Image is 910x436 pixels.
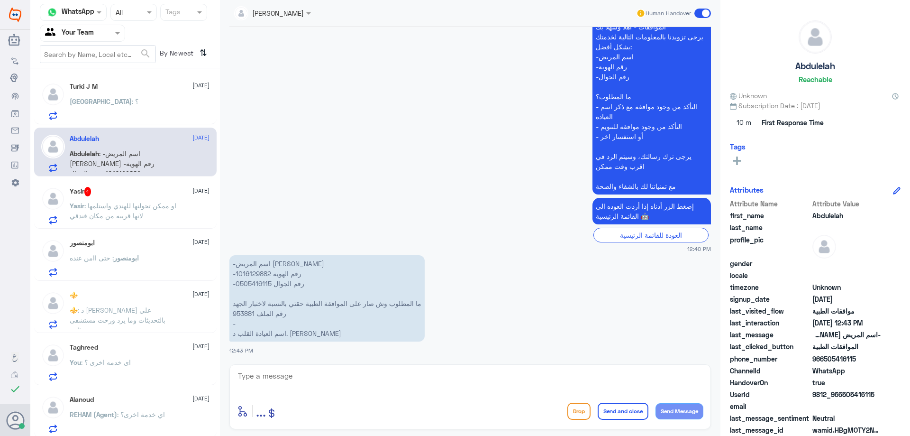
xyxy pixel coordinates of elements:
[70,149,166,227] span: : -اسم المريض [PERSON_NAME] -رقم الهوية 1016129882 -رقم الجوال 0505416115 ما المطلوب وش صار على ا...
[84,187,91,196] span: 1
[812,294,881,304] span: 2024-11-06T10:04:46.388Z
[730,235,810,257] span: profile_pic
[655,403,703,419] button: Send Message
[812,318,881,328] span: 2025-08-18T09:43:22.746Z
[730,354,810,364] span: phone_number
[81,358,131,366] span: : اي خدمه اخرى ؟
[41,135,65,158] img: defaultAdmin.png
[70,291,78,299] h5: ⚜️
[730,401,810,411] span: email
[117,410,165,418] span: : اي خدمة اخرى؟
[70,396,94,404] h5: Alanoud
[730,259,810,269] span: gender
[70,239,95,247] h5: ابومنصور
[762,118,824,128] span: First Response Time
[70,358,81,366] span: You
[132,97,138,105] span: : ؟
[192,186,209,195] span: [DATE]
[192,342,209,351] span: [DATE]
[70,83,98,91] h5: Turki J M
[192,290,209,298] span: [DATE]
[812,306,881,316] span: موافقات الطبية
[41,83,65,106] img: defaultAdmin.png
[140,48,151,59] span: search
[730,101,901,111] span: Subscription Date : [DATE]
[70,306,165,334] span: : د [PERSON_NAME] علي بالتحديثات وما يرد ورحت مستشفى ثاني
[730,366,810,376] span: ChannelId
[730,378,810,388] span: HandoverOn
[229,347,253,353] span: 12:43 PM
[70,306,78,314] span: ⚜️
[41,343,65,367] img: defaultAdmin.png
[730,306,810,316] span: last_visited_flow
[812,378,881,388] span: true
[256,400,266,422] button: ...
[70,187,91,196] h5: Yasir
[730,425,810,435] span: last_message_id
[192,81,209,90] span: [DATE]
[730,91,767,101] span: Unknown
[70,135,99,143] h5: Abdulelah
[812,401,881,411] span: null
[192,238,209,246] span: [DATE]
[795,61,835,72] h5: Abdulelah
[799,21,831,53] img: defaultAdmin.png
[70,202,176,220] span: : او ممكن تحولنها للهندي واستلمها لانها قريبه من مكان فندقي
[598,403,648,420] button: Send and close
[730,186,764,194] h6: Attributes
[812,413,881,423] span: 0
[41,239,65,263] img: defaultAdmin.png
[730,342,810,352] span: last_clicked_button
[730,294,810,304] span: signup_date
[812,270,881,280] span: null
[730,330,810,340] span: last_message
[9,7,21,22] img: Widebot Logo
[70,149,99,158] span: Abdulelah
[40,46,155,63] input: Search by Name, Local etc…
[812,199,881,209] span: Attribute Value
[730,114,758,131] span: 10 m
[812,390,881,399] span: 9812_966505416115
[730,390,810,399] span: UserId
[687,245,711,253] span: 12:40 PM
[45,5,59,19] img: whatsapp.png
[812,330,881,340] span: -اسم المريض عبدالاله الموسى -رقم الهوية 1016129882 -رقم الجوال 0505416115 ما المطلوب وش صار على ا...
[812,235,836,259] img: defaultAdmin.png
[730,270,810,280] span: locale
[45,26,59,40] img: yourTeam.svg
[70,97,132,105] span: [GEOGRAPHIC_DATA]
[812,425,881,435] span: wamid.HBgMOTY2NTA1NDE2MTE1FQIAEhggOTBDNzc5Qzc0OTI1RUJDMTU4MTM5M0RFMjEwRDE5QTgA
[41,187,65,211] img: defaultAdmin.png
[114,254,139,262] span: ابومنصور
[70,343,98,352] h5: Taghreed
[730,142,746,151] h6: Tags
[593,228,709,242] div: العودة للقائمة الرئيسية
[70,410,117,418] span: REHAM (Agent)
[812,282,881,292] span: Unknown
[730,282,810,292] span: timezone
[812,366,881,376] span: 2
[812,211,881,221] span: Abdulelah
[730,211,810,221] span: first_name
[730,199,810,209] span: Attribute Name
[140,46,151,62] button: search
[70,254,114,262] span: : حتى اامن عنده
[730,318,810,328] span: last_interaction
[156,45,196,64] span: By Newest
[200,45,207,61] i: ⇅
[229,255,425,342] p: 18/8/2025, 12:43 PM
[730,413,810,423] span: last_message_sentiment
[799,75,832,83] h6: Reachable
[646,9,691,18] span: Human Handover
[730,223,810,232] span: last_name
[192,133,209,142] span: [DATE]
[41,396,65,419] img: defaultAdmin.png
[567,403,591,420] button: Drop
[6,411,24,429] button: Avatar
[164,7,181,19] div: Tags
[256,402,266,419] span: ...
[592,9,711,195] p: 18/8/2025, 12:40 PM
[9,383,21,395] i: check
[41,291,65,315] img: defaultAdmin.png
[812,342,881,352] span: الموافقات الطبية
